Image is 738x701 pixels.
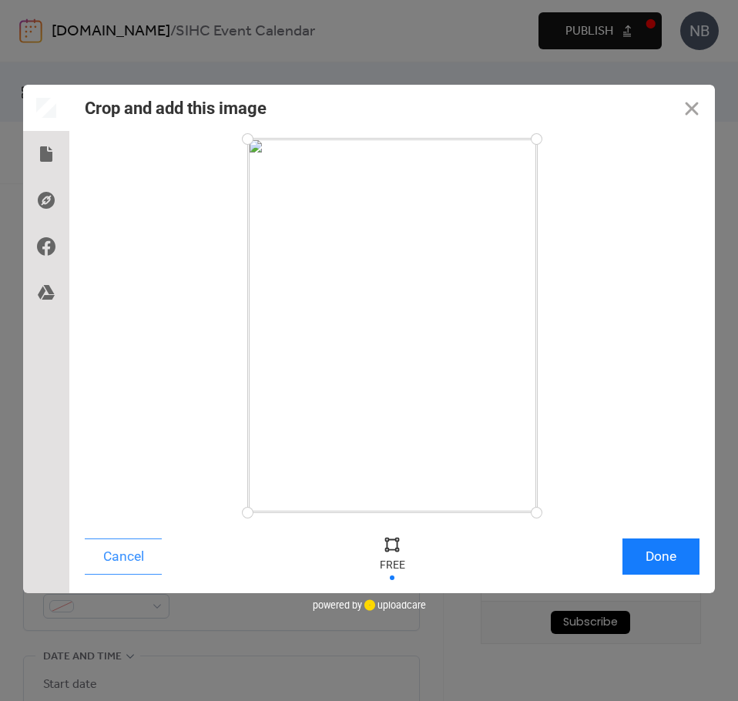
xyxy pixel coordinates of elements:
button: Cancel [85,538,162,575]
div: Local Files [23,131,69,177]
div: Facebook [23,223,69,270]
button: Close [669,85,715,131]
button: Done [622,538,699,575]
a: uploadcare [362,599,426,611]
div: Preview [23,85,69,131]
div: Direct Link [23,177,69,223]
div: Crop and add this image [85,99,267,118]
div: powered by [313,593,426,616]
div: Google Drive [23,270,69,316]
